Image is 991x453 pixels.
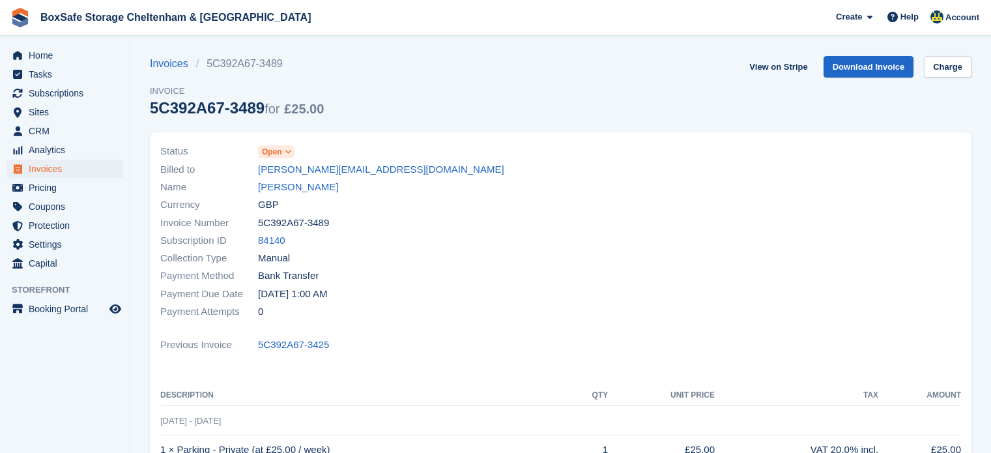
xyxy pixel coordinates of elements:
a: Preview store [108,301,123,317]
span: Manual [258,251,290,266]
a: [PERSON_NAME][EMAIL_ADDRESS][DOMAIN_NAME] [258,162,504,177]
span: Coupons [29,197,107,216]
a: 84140 [258,233,285,248]
span: Create [836,10,862,23]
span: Sites [29,103,107,121]
span: £25.00 [284,102,324,116]
a: menu [7,46,123,65]
span: Booking Portal [29,300,107,318]
a: menu [7,65,123,83]
a: menu [7,216,123,235]
span: Invoices [29,160,107,178]
a: 5C392A67-3425 [258,338,329,353]
span: Invoice Number [160,216,258,231]
span: Previous Invoice [160,338,258,353]
a: menu [7,103,123,121]
span: Subscription ID [160,233,258,248]
nav: breadcrumbs [150,56,324,72]
span: Subscriptions [29,84,107,102]
th: Unit Price [608,385,715,406]
span: Payment Method [160,269,258,284]
span: Pricing [29,179,107,197]
span: CRM [29,122,107,140]
a: menu [7,197,123,216]
span: Open [262,146,282,158]
span: for [265,102,280,116]
time: 2025-08-23 00:00:00 UTC [258,287,327,302]
th: Description [160,385,569,406]
span: Home [29,46,107,65]
span: Bank Transfer [258,269,319,284]
img: Kim Virabi [930,10,943,23]
a: menu [7,141,123,159]
span: 5C392A67-3489 [258,216,329,231]
a: menu [7,160,123,178]
a: BoxSafe Storage Cheltenham & [GEOGRAPHIC_DATA] [35,7,316,28]
span: Capital [29,254,107,272]
span: Billed to [160,162,258,177]
a: Invoices [150,56,196,72]
img: stora-icon-8386f47178a22dfd0bd8f6a31ec36ba5ce8667c1dd55bd0f319d3a0aa187defe.svg [10,8,30,27]
span: Protection [29,216,107,235]
span: Status [160,144,258,159]
span: Collection Type [160,251,258,266]
a: menu [7,300,123,318]
span: Currency [160,197,258,212]
th: Amount [878,385,961,406]
span: Tasks [29,65,107,83]
div: 5C392A67-3489 [150,99,324,117]
a: menu [7,122,123,140]
a: Open [258,144,294,159]
span: Invoice [150,85,324,98]
th: Tax [715,385,878,406]
a: [PERSON_NAME] [258,180,338,195]
span: Analytics [29,141,107,159]
a: menu [7,84,123,102]
span: Payment Due Date [160,287,258,302]
a: menu [7,235,123,254]
span: Account [945,11,979,24]
span: Settings [29,235,107,254]
span: GBP [258,197,279,212]
a: Charge [924,56,971,78]
span: [DATE] - [DATE] [160,416,221,426]
span: Help [900,10,919,23]
a: menu [7,254,123,272]
span: Storefront [12,284,130,297]
a: Download Invoice [824,56,914,78]
th: QTY [569,385,608,406]
span: Payment Attempts [160,304,258,319]
a: View on Stripe [744,56,812,78]
a: menu [7,179,123,197]
span: Name [160,180,258,195]
span: 0 [258,304,263,319]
